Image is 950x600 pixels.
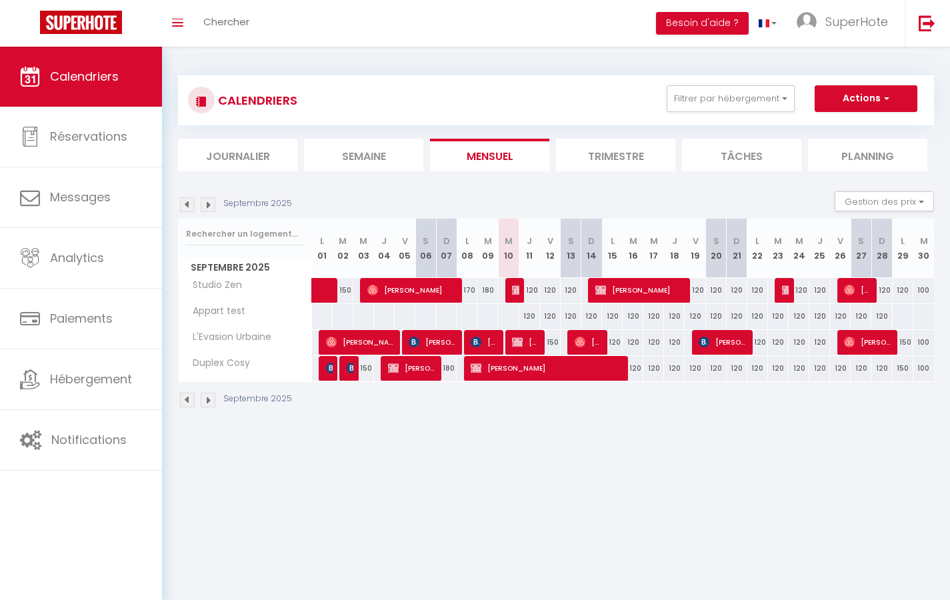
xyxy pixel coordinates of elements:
span: [PERSON_NAME] [512,277,519,303]
div: 180 [477,278,498,303]
th: 20 [706,219,727,278]
div: 120 [664,304,685,329]
th: 22 [747,219,768,278]
th: 14 [581,219,602,278]
div: 120 [685,304,705,329]
span: [PERSON_NAME] [844,329,892,355]
th: 26 [830,219,851,278]
abbr: L [755,235,759,247]
span: Notifications [51,431,127,448]
button: Filtrer par hébergement [667,85,795,112]
abbr: V [402,235,408,247]
div: 120 [623,330,643,355]
th: 05 [395,219,415,278]
div: 120 [561,278,581,303]
div: 120 [851,304,871,329]
abbr: J [381,235,387,247]
abbr: M [920,235,928,247]
li: Trimestre [556,139,675,171]
div: 120 [871,278,892,303]
div: 120 [851,356,871,381]
div: 120 [727,304,747,329]
div: 120 [809,356,830,381]
img: logout [919,15,935,31]
abbr: V [693,235,699,247]
th: 01 [312,219,333,278]
span: [PERSON_NAME] [409,329,457,355]
abbr: M [339,235,347,247]
span: Paiements [50,310,113,327]
th: 07 [436,219,457,278]
div: 120 [706,304,727,329]
abbr: V [837,235,843,247]
th: 30 [913,219,934,278]
div: 120 [809,304,830,329]
li: Semaine [304,139,423,171]
abbr: M [484,235,492,247]
div: 120 [727,278,747,303]
img: ... [797,12,817,32]
div: 120 [893,278,913,303]
div: 120 [747,278,768,303]
div: 120 [809,330,830,355]
abbr: M [795,235,803,247]
div: 170 [457,278,477,303]
th: 19 [685,219,705,278]
div: 120 [747,330,768,355]
button: Actions [815,85,917,112]
span: [PERSON_NAME] [347,355,353,381]
th: 17 [643,219,664,278]
button: Besoin d'aide ? [656,12,749,35]
th: 04 [374,219,395,278]
abbr: V [547,235,553,247]
th: 13 [561,219,581,278]
abbr: L [320,235,324,247]
span: [PERSON_NAME] [326,329,395,355]
abbr: D [588,235,595,247]
div: 100 [913,356,934,381]
div: 120 [540,304,561,329]
th: 21 [727,219,747,278]
abbr: M [359,235,367,247]
div: 120 [747,356,768,381]
div: 120 [519,278,540,303]
div: 120 [561,304,581,329]
span: Messages [50,189,111,205]
abbr: M [629,235,637,247]
span: [PERSON_NAME] [471,329,498,355]
div: 120 [602,304,623,329]
div: 150 [893,356,913,381]
div: 120 [519,304,540,329]
span: SuperHote [825,13,888,30]
abbr: M [650,235,658,247]
span: [PERSON_NAME] [367,277,457,303]
div: 150 [540,330,561,355]
abbr: S [568,235,574,247]
div: 120 [789,278,809,303]
abbr: D [879,235,885,247]
div: 120 [581,304,602,329]
div: 120 [643,304,664,329]
th: 29 [893,219,913,278]
span: [PERSON_NAME] [512,329,539,355]
div: 150 [353,356,374,381]
abbr: S [423,235,429,247]
input: Rechercher un logement... [186,222,304,246]
abbr: L [611,235,615,247]
li: Mensuel [430,139,549,171]
span: [PERSON_NAME] [388,355,436,381]
abbr: M [774,235,782,247]
th: 03 [353,219,374,278]
th: 28 [871,219,892,278]
div: 120 [706,356,727,381]
th: 09 [477,219,498,278]
span: [PERSON_NAME] [782,277,789,303]
abbr: S [713,235,719,247]
abbr: L [901,235,905,247]
p: Septembre 2025 [223,393,292,405]
th: 25 [809,219,830,278]
abbr: D [443,235,450,247]
div: 120 [871,356,892,381]
div: 120 [768,330,789,355]
li: Journalier [178,139,297,171]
